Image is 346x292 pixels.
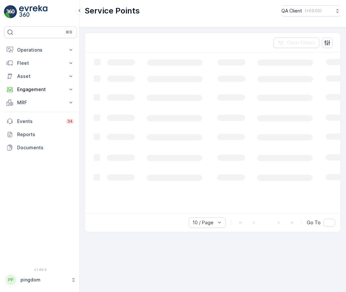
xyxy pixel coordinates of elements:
p: Events [17,118,62,125]
p: Fleet [17,60,64,66]
p: pingdom [20,277,68,283]
p: Reports [17,131,74,138]
button: PPpingdom [4,273,77,287]
a: Documents [4,141,77,154]
p: Engagement [17,86,64,93]
button: Operations [4,43,77,57]
span: Go To [307,219,321,226]
a: Reports [4,128,77,141]
a: Events34 [4,115,77,128]
p: Asset [17,73,64,80]
p: Operations [17,47,64,53]
button: Clear Filters [274,37,319,48]
p: QA Client [281,8,302,14]
div: PP [6,275,16,285]
button: MRF [4,96,77,109]
p: ( +03:00 ) [305,8,322,13]
p: 34 [67,119,73,124]
span: v 1.49.0 [4,268,77,272]
button: Asset [4,70,77,83]
button: Fleet [4,57,77,70]
button: Engagement [4,83,77,96]
p: ⌘B [66,30,72,35]
button: QA Client(+03:00) [281,5,341,16]
img: logo [4,5,17,18]
p: MRF [17,99,64,106]
p: Service Points [85,6,140,16]
img: logo_light-DOdMpM7g.png [19,5,47,18]
p: Clear Filters [287,39,315,46]
p: Documents [17,144,74,151]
